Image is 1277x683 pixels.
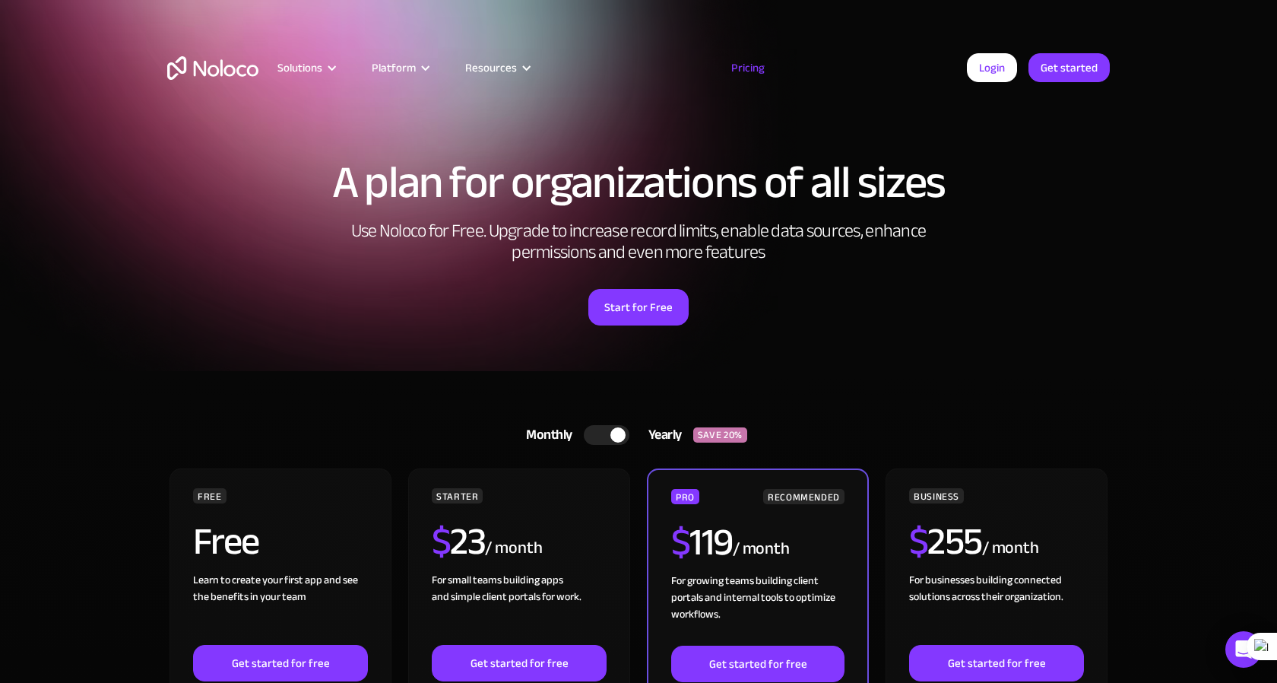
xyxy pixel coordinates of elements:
[167,160,1110,205] h1: A plan for organizations of all sizes
[671,523,733,561] h2: 119
[432,572,607,645] div: For small teams building apps and simple client portals for work. ‍
[588,289,689,326] a: Start for Free
[193,645,368,681] a: Get started for free
[167,56,258,80] a: home
[909,645,1084,681] a: Get started for free
[693,427,747,443] div: SAVE 20%
[446,58,547,78] div: Resources
[432,645,607,681] a: Get started for free
[671,646,844,682] a: Get started for free
[909,572,1084,645] div: For businesses building connected solutions across their organization. ‍
[485,536,542,561] div: / month
[982,536,1039,561] div: / month
[372,58,416,78] div: Platform
[763,489,844,504] div: RECOMMENDED
[334,221,943,263] h2: Use Noloco for Free. Upgrade to increase record limits, enable data sources, enhance permissions ...
[193,488,227,504] div: FREE
[432,506,451,577] span: $
[507,424,584,446] div: Monthly
[1028,53,1110,82] a: Get started
[465,58,517,78] div: Resources
[353,58,446,78] div: Platform
[967,53,1017,82] a: Login
[1225,631,1262,668] div: Open Intercom Messenger
[432,523,486,561] h2: 23
[629,424,693,446] div: Yearly
[733,537,790,561] div: / month
[671,573,844,646] div: For growing teams building client portals and internal tools to optimize workflows.
[258,58,353,78] div: Solutions
[193,572,368,645] div: Learn to create your first app and see the benefits in your team ‍
[909,488,964,504] div: BUSINESS
[671,489,699,504] div: PRO
[432,488,483,504] div: STARTER
[671,507,690,578] span: $
[712,58,784,78] a: Pricing
[277,58,322,78] div: Solutions
[909,506,928,577] span: $
[909,523,982,561] h2: 255
[193,523,259,561] h2: Free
